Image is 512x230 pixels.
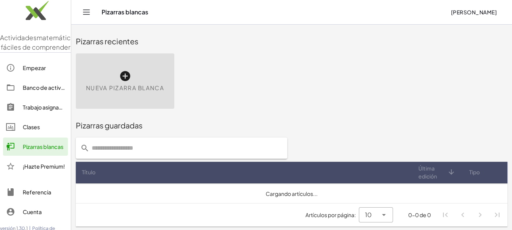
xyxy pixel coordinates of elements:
[80,6,92,18] button: Cambiar navegación
[3,138,68,156] a: Pizarras blancas
[86,84,164,91] font: Nueva pizarra blanca
[305,211,359,219] span: Artículos por página:
[82,169,96,175] font: Título
[451,9,497,16] font: [PERSON_NAME]
[437,207,506,224] nav: Navegación de paginación
[469,169,480,175] font: Tipo
[266,190,318,197] font: Cargando artículos...
[23,208,42,215] font: Cuenta
[445,5,503,19] button: [PERSON_NAME]
[76,36,138,46] font: Pizarras recientes
[3,59,68,77] a: Empezar
[3,183,68,201] a: Referencia
[1,33,78,52] font: matemáticas fáciles de comprender
[418,165,437,180] font: Última edición
[408,211,431,218] font: 0-0 de 0
[23,104,66,111] font: Trabajo asignado
[365,211,372,219] font: 10
[23,124,40,130] font: Clases
[23,84,79,91] font: Banco de actividades
[3,78,68,97] a: Banco de actividades
[23,189,51,196] font: Referencia
[23,64,46,71] font: Empezar
[76,120,142,130] font: Pizarras guardadas
[23,143,63,150] font: Pizarras blancas
[3,118,68,136] a: Clases
[80,144,89,153] i: prepended action
[3,98,68,116] a: Trabajo asignado
[3,203,68,221] a: Cuenta
[305,211,356,218] font: Artículos por página:
[23,163,65,170] font: ¡Hazte Premium!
